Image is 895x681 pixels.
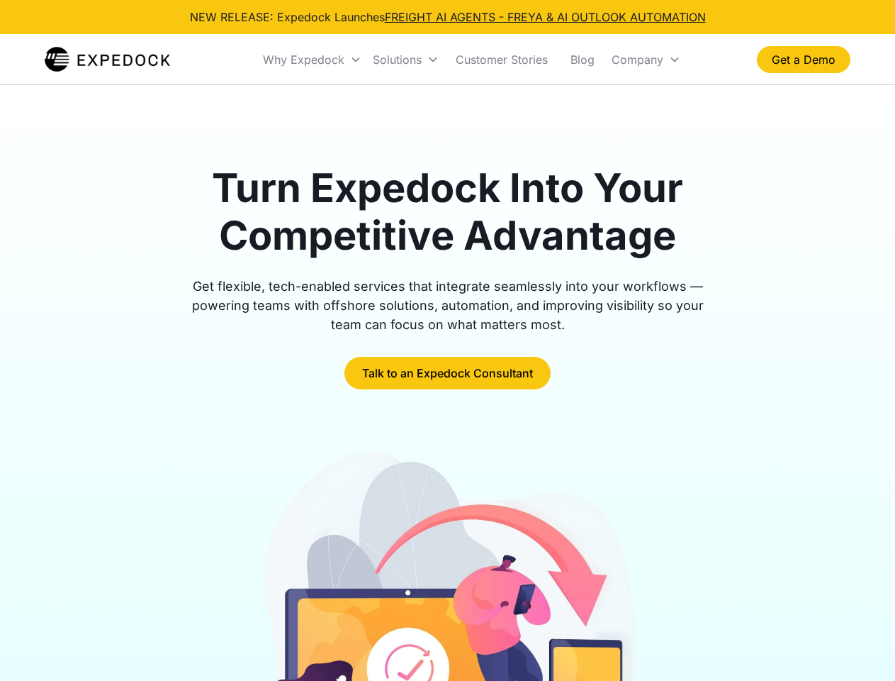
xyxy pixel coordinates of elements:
[373,52,422,67] div: Solutions
[344,357,551,389] a: Talk to an Expedock Consultant
[559,35,606,84] a: Blog
[190,9,706,26] div: NEW RELEASE: Expedock Launches
[45,45,170,74] a: home
[45,45,170,74] img: Expedock Logo
[757,46,850,73] a: Get a Demo
[606,35,686,84] div: Company
[263,52,344,67] div: Why Expedock
[367,35,444,84] div: Solutions
[257,35,367,84] div: Why Expedock
[385,10,706,24] a: FREIGHT AI AGENTS - FREYA & AI OUTLOOK AUTOMATION
[176,277,720,334] div: Get flexible, tech-enabled services that integrate seamlessly into your workflows — powering team...
[444,35,559,84] a: Customer Stories
[824,613,895,681] iframe: Chat Widget
[176,165,720,260] h1: Turn Expedock Into Your Competitive Advantage
[612,52,663,67] div: Company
